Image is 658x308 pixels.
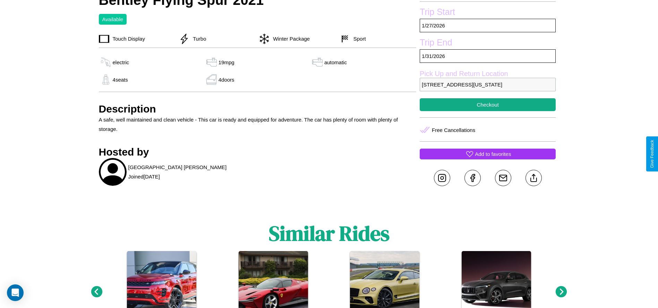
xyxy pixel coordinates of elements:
p: [STREET_ADDRESS][US_STATE] [420,78,556,91]
p: 1 / 31 / 2026 [420,49,556,63]
div: Open Intercom Messenger [7,284,24,301]
p: Free Cancellations [432,125,475,135]
div: Give Feedback [650,140,655,168]
p: [GEOGRAPHIC_DATA] [PERSON_NAME] [128,163,227,172]
label: Trip End [420,38,556,49]
p: Winter Package [270,34,310,43]
p: 4 seats [113,75,128,84]
p: Sport [350,34,366,43]
p: Turbo [189,34,206,43]
img: gas [99,57,113,67]
h1: Similar Rides [269,219,390,248]
p: 19 mpg [219,58,234,67]
p: Add to favorites [475,149,511,159]
p: electric [113,58,129,67]
h3: Description [99,103,417,115]
button: Checkout [420,98,556,111]
p: Available [102,15,123,24]
label: Pick Up and Return Location [420,70,556,78]
img: gas [205,74,219,85]
h3: Hosted by [99,146,417,158]
p: 1 / 27 / 2026 [420,19,556,32]
label: Trip Start [420,7,556,19]
p: automatic [324,58,347,67]
p: A safe, well maintained and clean vehicle - This car is ready and equipped for adventure. The car... [99,115,417,134]
p: Joined [DATE] [128,172,160,181]
img: gas [310,57,324,67]
p: 4 doors [219,75,234,84]
img: gas [205,57,219,67]
button: Add to favorites [420,149,556,159]
img: gas [99,74,113,85]
p: Touch Display [109,34,145,43]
